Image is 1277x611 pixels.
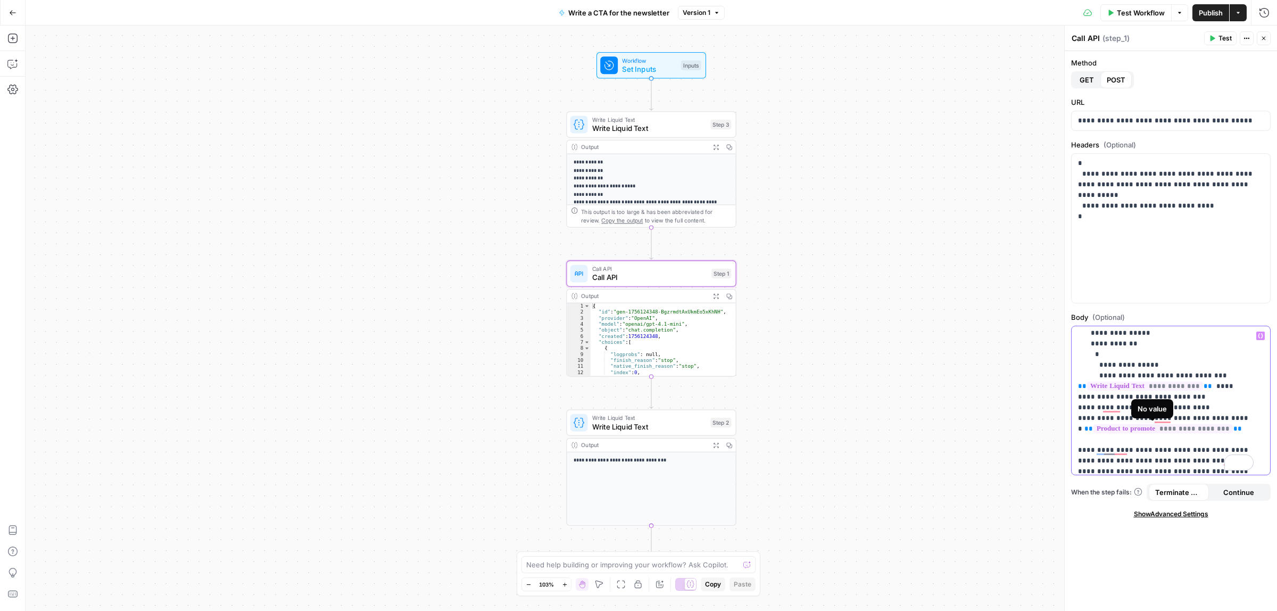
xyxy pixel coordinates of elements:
[1071,488,1142,497] a: When the step fails:
[678,6,725,20] button: Version 1
[567,369,590,375] div: 12
[650,228,653,259] g: Edge from step_3 to step_1
[592,123,706,134] span: Write Liquid Text
[581,441,706,449] div: Output
[592,115,706,123] span: Write Liquid Text
[566,260,736,376] div: Call APICall APIStep 1Output{ "id":"gen-1756124348-BgzrmdtAxUkmEo5xKhNH", "provider":"OpenAI", "m...
[567,364,590,369] div: 11
[592,414,706,422] span: Write Liquid Text
[1071,312,1271,323] label: Body
[650,526,653,557] g: Edge from step_2 to end
[601,217,643,224] span: Copy the output
[1072,33,1100,44] textarea: Call API
[710,418,731,428] div: Step 2
[1071,139,1271,150] label: Headers
[734,580,751,589] span: Paste
[705,580,721,589] span: Copy
[567,327,590,333] div: 5
[567,321,590,327] div: 4
[1073,71,1100,88] button: GET
[650,377,653,408] g: Edge from step_1 to step_2
[681,60,701,70] div: Inputs
[1071,97,1271,108] label: URL
[581,143,706,151] div: Output
[1092,312,1125,323] span: (Optional)
[1072,326,1270,475] div: To enrich screen reader interactions, please activate Accessibility in Grammarly extension settings
[1071,57,1271,68] label: Method
[539,580,554,589] span: 103%
[1104,139,1136,150] span: (Optional)
[592,421,706,432] span: Write Liquid Text
[566,52,736,78] div: WorkflowSet InputsInputs
[1209,484,1269,501] button: Continue
[1223,487,1254,498] span: Continue
[1107,75,1125,85] span: POST
[1138,403,1167,414] div: No value
[650,79,653,110] g: Edge from start to step_3
[1199,7,1223,18] span: Publish
[567,340,590,345] div: 7
[711,269,731,279] div: Step 1
[567,303,590,309] div: 1
[567,309,590,315] div: 2
[1218,34,1232,43] span: Test
[592,272,707,283] span: Call API
[567,358,590,364] div: 10
[552,4,676,21] button: Write a CTA for the newsletter
[581,292,706,300] div: Output
[584,303,590,309] span: Toggle code folding, rows 1 through 34
[584,376,590,382] span: Toggle code folding, rows 13 through 18
[567,376,590,382] div: 13
[1155,487,1203,498] span: Terminate Workflow
[701,577,725,591] button: Copy
[1134,509,1208,519] span: Show Advanced Settings
[710,120,731,130] div: Step 3
[1100,4,1171,21] button: Test Workflow
[567,315,590,321] div: 3
[1192,4,1229,21] button: Publish
[729,577,756,591] button: Paste
[1080,75,1094,85] span: GET
[1102,33,1130,44] span: ( step_1 )
[1204,31,1237,45] button: Test
[683,8,710,18] span: Version 1
[567,351,590,357] div: 9
[567,333,590,339] div: 6
[622,64,676,75] span: Set Inputs
[1117,7,1165,18] span: Test Workflow
[584,345,590,351] span: Toggle code folding, rows 8 through 19
[622,56,676,64] span: Workflow
[567,345,590,351] div: 8
[592,265,707,273] span: Call API
[584,340,590,345] span: Toggle code folding, rows 7 through 20
[568,7,669,18] span: Write a CTA for the newsletter
[581,207,731,225] div: This output is too large & has been abbreviated for review. to view the full content.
